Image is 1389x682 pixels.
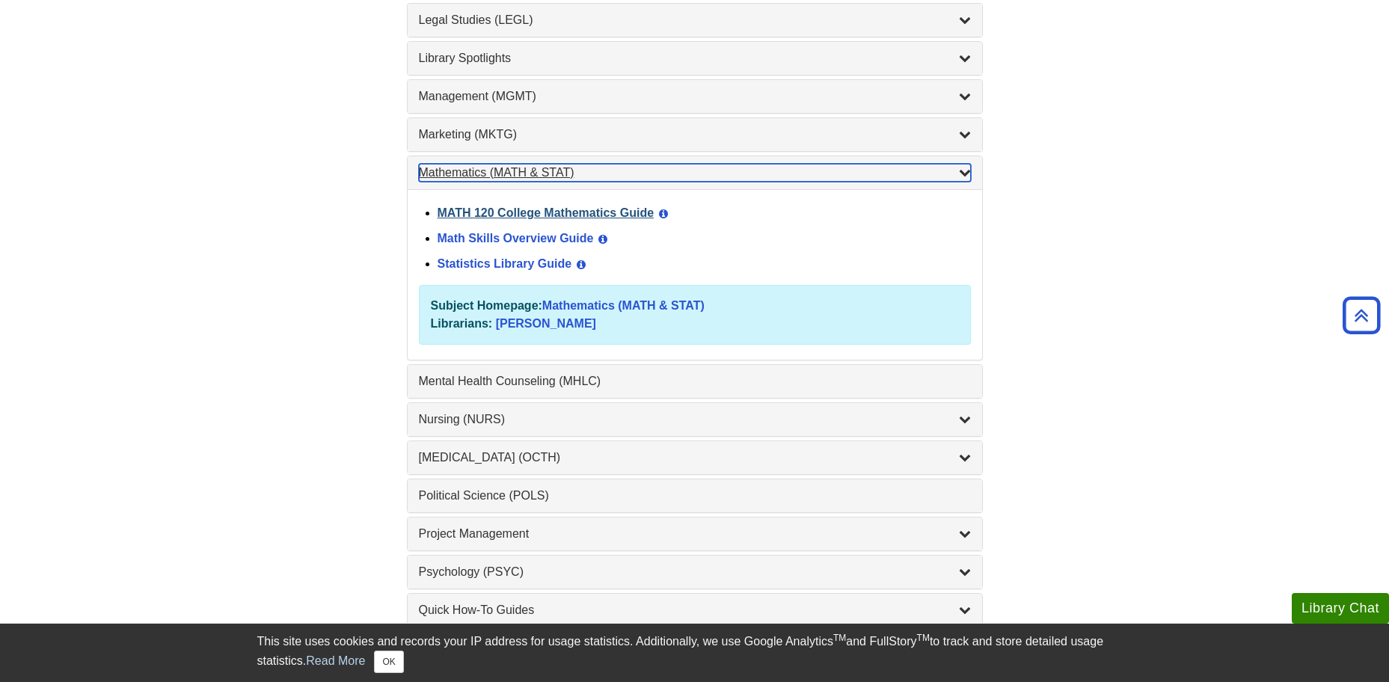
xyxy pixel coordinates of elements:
a: Psychology (PSYC) [419,563,971,581]
strong: Subject Homepage: [431,299,542,312]
a: [PERSON_NAME] [496,317,596,330]
a: Library Spotlights [419,49,971,67]
a: Statistics Library Guide [438,257,572,270]
a: Back to Top [1337,305,1385,325]
a: Mental Health Counseling (MHLC) [419,372,971,390]
a: Project Management [419,525,971,543]
a: Mathematics (MATH & STAT) [542,299,705,312]
button: Close [374,651,403,673]
button: Library Chat [1292,593,1389,624]
sup: TM [917,633,930,643]
div: This site uses cookies and records your IP address for usage statistics. Additionally, we use Goo... [257,633,1132,673]
a: Read More [306,654,365,667]
div: Mathematics (MATH & STAT) [408,189,982,360]
sup: TM [833,633,846,643]
a: Marketing (MKTG) [419,126,971,144]
a: Math Skills Overview Guide [438,232,594,245]
a: Quick How-To Guides [419,601,971,619]
a: [MEDICAL_DATA] (OCTH) [419,449,971,467]
a: Management (MGMT) [419,87,971,105]
a: Mathematics (MATH & STAT) [419,164,971,182]
a: Nursing (NURS) [419,411,971,428]
a: Political Science (POLS) [419,487,971,505]
strong: Librarians: [431,317,493,330]
a: MATH 120 College Mathematics Guide [438,206,654,219]
a: Legal Studies (LEGL) [419,11,971,29]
